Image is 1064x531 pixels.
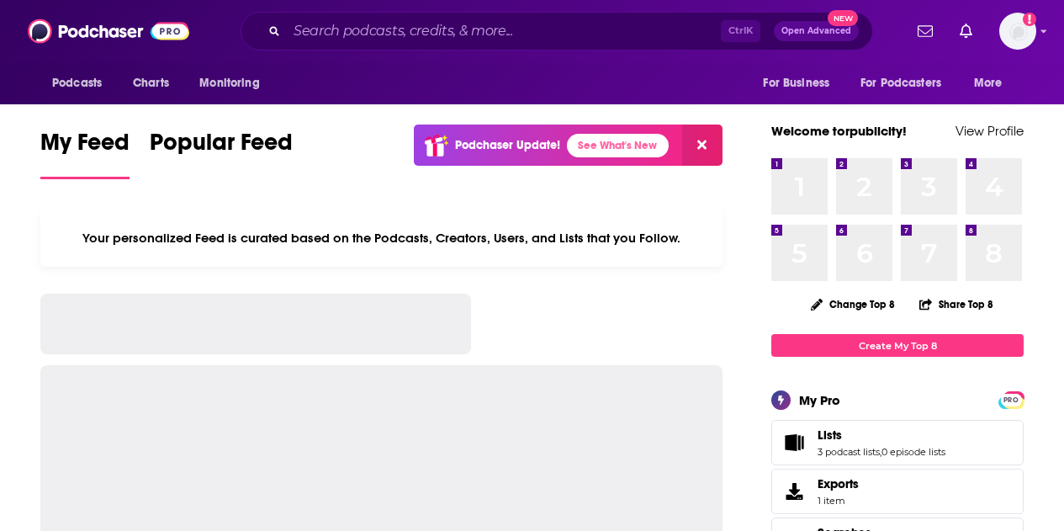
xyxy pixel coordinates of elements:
[974,72,1003,95] span: More
[818,476,859,491] span: Exports
[918,288,994,321] button: Share Top 8
[771,123,907,139] a: Welcome torpublicity!
[455,138,560,152] p: Podchaser Update!
[763,72,829,95] span: For Business
[880,446,881,458] span: ,
[962,67,1024,99] button: open menu
[28,15,189,47] img: Podchaser - Follow, Share and Rate Podcasts
[771,469,1024,514] a: Exports
[777,480,811,503] span: Exports
[199,72,259,95] span: Monitoring
[850,67,966,99] button: open menu
[999,13,1036,50] img: User Profile
[40,67,124,99] button: open menu
[911,17,940,45] a: Show notifications dropdown
[801,294,905,315] button: Change Top 8
[133,72,169,95] span: Charts
[287,18,721,45] input: Search podcasts, credits, & more...
[781,27,851,35] span: Open Advanced
[721,20,760,42] span: Ctrl K
[1023,13,1036,26] svg: Add a profile image
[999,13,1036,50] button: Show profile menu
[953,17,979,45] a: Show notifications dropdown
[955,123,1024,139] a: View Profile
[799,392,840,408] div: My Pro
[52,72,102,95] span: Podcasts
[40,128,130,179] a: My Feed
[828,10,858,26] span: New
[150,128,293,179] a: Popular Feed
[860,72,941,95] span: For Podcasters
[188,67,281,99] button: open menu
[774,21,859,41] button: Open AdvancedNew
[818,427,842,443] span: Lists
[40,128,130,167] span: My Feed
[567,134,669,157] a: See What's New
[771,420,1024,465] span: Lists
[150,128,293,167] span: Popular Feed
[40,210,723,267] div: Your personalized Feed is curated based on the Podcasts, Creators, Users, and Lists that you Follow.
[818,446,880,458] a: 3 podcast lists
[1001,393,1021,406] a: PRO
[1001,394,1021,406] span: PRO
[818,427,945,443] a: Lists
[751,67,850,99] button: open menu
[241,12,873,50] div: Search podcasts, credits, & more...
[122,67,179,99] a: Charts
[881,446,945,458] a: 0 episode lists
[771,334,1024,357] a: Create My Top 8
[818,495,859,507] span: 1 item
[777,431,811,454] a: Lists
[999,13,1036,50] span: Logged in as torpublicity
